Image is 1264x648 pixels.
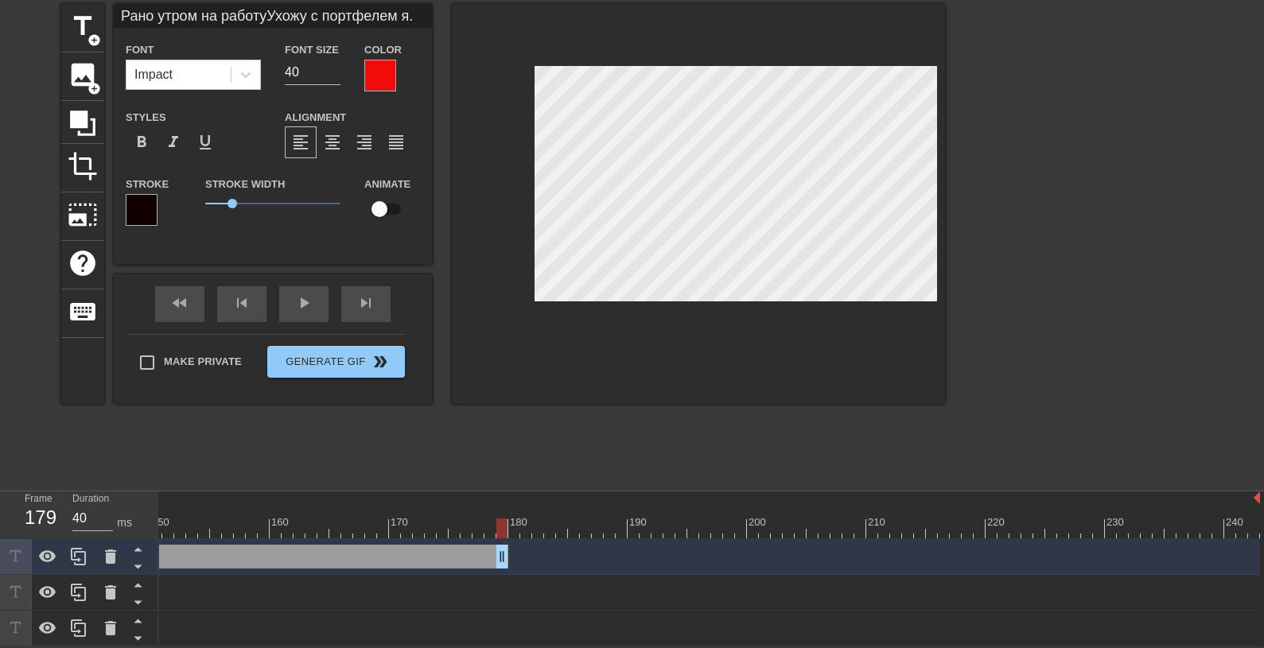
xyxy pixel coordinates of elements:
span: format_align_right [355,133,374,152]
div: 220 [987,514,1007,530]
label: Font Size [285,42,339,58]
span: add_circle [88,33,101,47]
button: Generate Gif [267,346,405,378]
span: title [68,11,98,41]
label: Stroke [126,177,169,192]
span: format_bold [132,133,151,152]
label: Animate [364,177,410,192]
div: Frame [13,491,60,537]
div: 240 [1226,514,1246,530]
span: format_align_center [323,133,342,152]
span: drag_handle [494,549,510,565]
div: 180 [510,514,530,530]
label: Duration [72,495,109,504]
span: format_italic [164,133,183,152]
span: format_underline [196,133,215,152]
div: 170 [391,514,410,530]
span: help [68,248,98,278]
span: image [68,60,98,90]
span: keyboard [68,297,98,327]
span: add_circle [88,82,101,95]
div: 160 [271,514,291,530]
div: 200 [749,514,768,530]
div: Impact [134,65,173,84]
div: 230 [1106,514,1126,530]
span: format_align_justify [387,133,406,152]
label: Styles [126,110,166,126]
label: Color [364,42,402,58]
span: play_arrow [294,293,313,312]
span: fast_rewind [170,293,189,312]
span: skip_previous [232,293,251,312]
span: format_align_left [291,133,310,152]
span: photo_size_select_large [68,200,98,230]
span: double_arrow [371,352,390,371]
div: 190 [629,514,649,530]
img: bound-end.png [1254,491,1260,504]
span: Make Private [164,354,242,370]
span: Generate Gif [274,352,399,371]
div: 179 [25,503,49,532]
span: skip_next [356,293,375,312]
label: Stroke Width [205,177,285,192]
label: Alignment [285,110,346,126]
div: ms [117,514,132,531]
label: Font [126,42,154,58]
div: 210 [868,514,888,530]
span: crop [68,151,98,181]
